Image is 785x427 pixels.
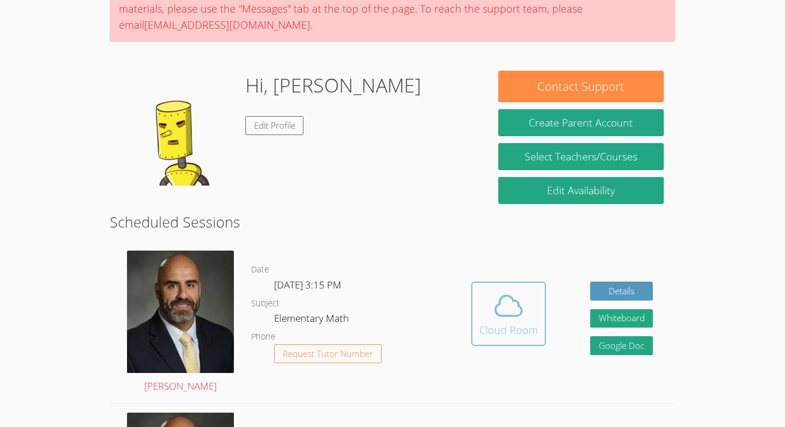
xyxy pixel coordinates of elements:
[127,251,234,373] img: avatar.png
[245,71,421,100] h1: Hi, [PERSON_NAME]
[251,297,279,311] dt: Subject
[274,310,351,330] dd: Elementary Math
[251,330,275,344] dt: Phone
[110,211,675,233] h2: Scheduled Sessions
[498,109,664,136] button: Create Parent Account
[498,177,664,204] a: Edit Availability
[590,309,653,328] button: Whiteboard
[274,278,341,291] span: [DATE] 3:15 PM
[283,349,373,358] span: Request Tutor Number
[274,344,382,363] button: Request Tutor Number
[590,336,653,355] a: Google Doc
[245,116,304,135] a: Edit Profile
[127,251,234,395] a: [PERSON_NAME]
[479,322,538,338] div: Cloud Room
[251,263,269,277] dt: Date
[498,71,664,102] button: Contact Support
[471,282,546,346] button: Cloud Room
[121,71,236,186] img: default.png
[590,282,653,301] a: Details
[498,143,664,170] a: Select Teachers/Courses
